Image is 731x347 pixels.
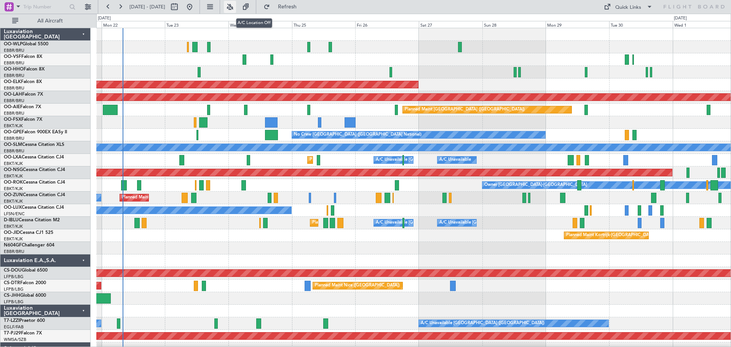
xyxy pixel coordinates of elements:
[4,136,24,141] a: EBBR/BRU
[4,42,48,46] a: OO-WLPGlobal 5500
[4,48,24,53] a: EBBR/BRU
[4,180,23,185] span: OO-ROK
[310,154,398,166] div: Planned Maint Kortrijk-[GEOGRAPHIC_DATA]
[4,67,24,72] span: OO-HHO
[4,130,22,134] span: OO-GPE
[23,1,67,13] input: Trip Number
[546,21,609,28] div: Mon 29
[4,268,22,273] span: CS-DOU
[4,180,65,185] a: OO-ROKCessna Citation CJ4
[4,318,19,323] span: T7-LZZI
[4,218,19,222] span: D-IBLU
[102,21,165,28] div: Mon 22
[8,15,83,27] button: All Aircraft
[4,249,24,254] a: EBBR/BRU
[315,280,400,291] div: Planned Maint Nice ([GEOGRAPHIC_DATA])
[4,161,23,166] a: EBKT/KJK
[4,98,24,104] a: EBBR/BRU
[4,117,21,122] span: OO-FSX
[122,192,211,203] div: Planned Maint Kortrijk-[GEOGRAPHIC_DATA]
[4,230,20,235] span: OO-JID
[4,281,46,285] a: CS-DTRFalcon 2000
[4,318,45,323] a: T7-LZZIPraetor 600
[4,155,64,160] a: OO-LXACessna Citation CJ4
[236,18,272,28] div: A/C Location Off
[4,205,22,210] span: OO-LUX
[4,92,22,97] span: OO-LAH
[600,1,656,13] button: Quick Links
[4,198,23,204] a: EBKT/KJK
[609,21,673,28] div: Tue 30
[405,104,525,115] div: Planned Maint [GEOGRAPHIC_DATA] ([GEOGRAPHIC_DATA])
[376,154,517,166] div: A/C Unavailable [GEOGRAPHIC_DATA] ([GEOGRAPHIC_DATA] National)
[129,3,165,10] span: [DATE] - [DATE]
[20,18,80,24] span: All Aircraft
[419,21,482,28] div: Sat 27
[4,123,23,129] a: EBKT/KJK
[4,230,53,235] a: OO-JIDCessna CJ1 525
[4,268,48,273] a: CS-DOUGlobal 6500
[4,130,67,134] a: OO-GPEFalcon 900EX EASy II
[4,105,20,109] span: OO-AIE
[4,331,21,336] span: T7-PJ29
[4,337,26,342] a: WMSA/SZB
[4,110,24,116] a: EBBR/BRU
[439,217,561,229] div: A/C Unavailable [GEOGRAPHIC_DATA]-[GEOGRAPHIC_DATA]
[312,217,397,229] div: Planned Maint Nice ([GEOGRAPHIC_DATA])
[421,318,544,329] div: A/C Unavailable [GEOGRAPHIC_DATA] ([GEOGRAPHIC_DATA])
[4,243,22,248] span: N604GF
[4,67,45,72] a: OO-HHOFalcon 8X
[4,286,24,292] a: LFPB/LBG
[4,243,54,248] a: N604GFChallenger 604
[292,21,356,28] div: Thu 25
[4,281,20,285] span: CS-DTR
[4,42,22,46] span: OO-WLP
[4,54,42,59] a: OO-VSFFalcon 8X
[260,1,306,13] button: Refresh
[4,193,65,197] a: OO-ZUNCessna Citation CJ4
[4,92,43,97] a: OO-LAHFalcon 7X
[4,186,23,192] a: EBKT/KJK
[165,21,228,28] div: Tue 23
[4,218,60,222] a: D-IBLUCessna Citation M2
[98,15,111,22] div: [DATE]
[4,168,65,172] a: OO-NSGCessna Citation CJ4
[4,80,42,84] a: OO-ELKFalcon 8X
[4,331,42,336] a: T7-PJ29Falcon 7X
[4,274,24,280] a: LFPB/LBG
[4,85,24,91] a: EBBR/BRU
[4,193,23,197] span: OO-ZUN
[4,224,23,229] a: EBKT/KJK
[4,117,42,122] a: OO-FSXFalcon 7X
[4,236,23,242] a: EBKT/KJK
[615,4,641,11] div: Quick Links
[4,173,23,179] a: EBKT/KJK
[294,129,421,141] div: No Crew [GEOGRAPHIC_DATA] ([GEOGRAPHIC_DATA] National)
[482,21,546,28] div: Sun 28
[674,15,687,22] div: [DATE]
[4,142,64,147] a: OO-SLMCessna Citation XLS
[4,299,24,305] a: LFPB/LBG
[4,324,24,330] a: EGLF/FAB
[4,142,22,147] span: OO-SLM
[4,211,25,217] a: LFSN/ENC
[4,148,24,154] a: EBBR/BRU
[439,154,471,166] div: A/C Unavailable
[376,217,517,229] div: A/C Unavailable [GEOGRAPHIC_DATA] ([GEOGRAPHIC_DATA] National)
[4,155,22,160] span: OO-LXA
[355,21,419,28] div: Fri 26
[271,4,303,10] span: Refresh
[484,179,587,191] div: Owner [GEOGRAPHIC_DATA]-[GEOGRAPHIC_DATA]
[4,293,46,298] a: CS-JHHGlobal 6000
[4,80,21,84] span: OO-ELK
[228,21,292,28] div: Wed 24
[4,73,24,78] a: EBBR/BRU
[4,60,24,66] a: EBBR/BRU
[4,105,41,109] a: OO-AIEFalcon 7X
[4,293,20,298] span: CS-JHH
[566,230,655,241] div: Planned Maint Kortrijk-[GEOGRAPHIC_DATA]
[4,54,21,59] span: OO-VSF
[4,205,64,210] a: OO-LUXCessna Citation CJ4
[4,168,23,172] span: OO-NSG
